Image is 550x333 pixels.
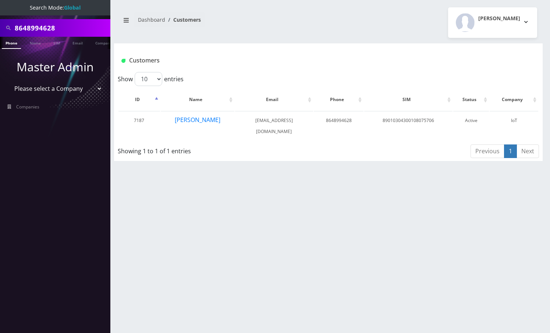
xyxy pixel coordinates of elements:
[118,89,160,110] th: ID: activate to sort column descending
[490,89,538,110] th: Company: activate to sort column ascending
[64,4,81,11] strong: Global
[16,104,39,110] span: Companies
[26,37,45,48] a: Name
[15,21,109,35] input: Search All Companies
[490,111,538,141] td: IoT
[448,7,537,38] button: [PERSON_NAME]
[2,37,21,49] a: Phone
[69,37,86,48] a: Email
[314,111,363,141] td: 8648994628
[235,111,313,141] td: [EMAIL_ADDRESS][DOMAIN_NAME]
[120,12,323,33] nav: breadcrumb
[135,72,162,86] select: Showentries
[453,89,489,110] th: Status: activate to sort column ascending
[121,57,464,64] h1: Customers
[161,89,234,110] th: Name: activate to sort column ascending
[471,144,504,158] a: Previous
[118,111,160,141] td: 7187
[504,144,517,158] a: 1
[118,144,288,155] div: Showing 1 to 1 of 1 entries
[517,144,539,158] a: Next
[138,16,165,23] a: Dashboard
[92,37,116,48] a: Company
[453,111,489,141] td: Active
[165,16,201,24] li: Customers
[364,111,453,141] td: 89010304300108075706
[314,89,363,110] th: Phone: activate to sort column ascending
[30,4,81,11] span: Search Mode:
[478,15,520,22] h2: [PERSON_NAME]
[174,115,221,125] button: [PERSON_NAME]
[118,72,184,86] label: Show entries
[364,89,453,110] th: SIM: activate to sort column ascending
[50,37,64,48] a: SIM
[235,89,313,110] th: Email: activate to sort column ascending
